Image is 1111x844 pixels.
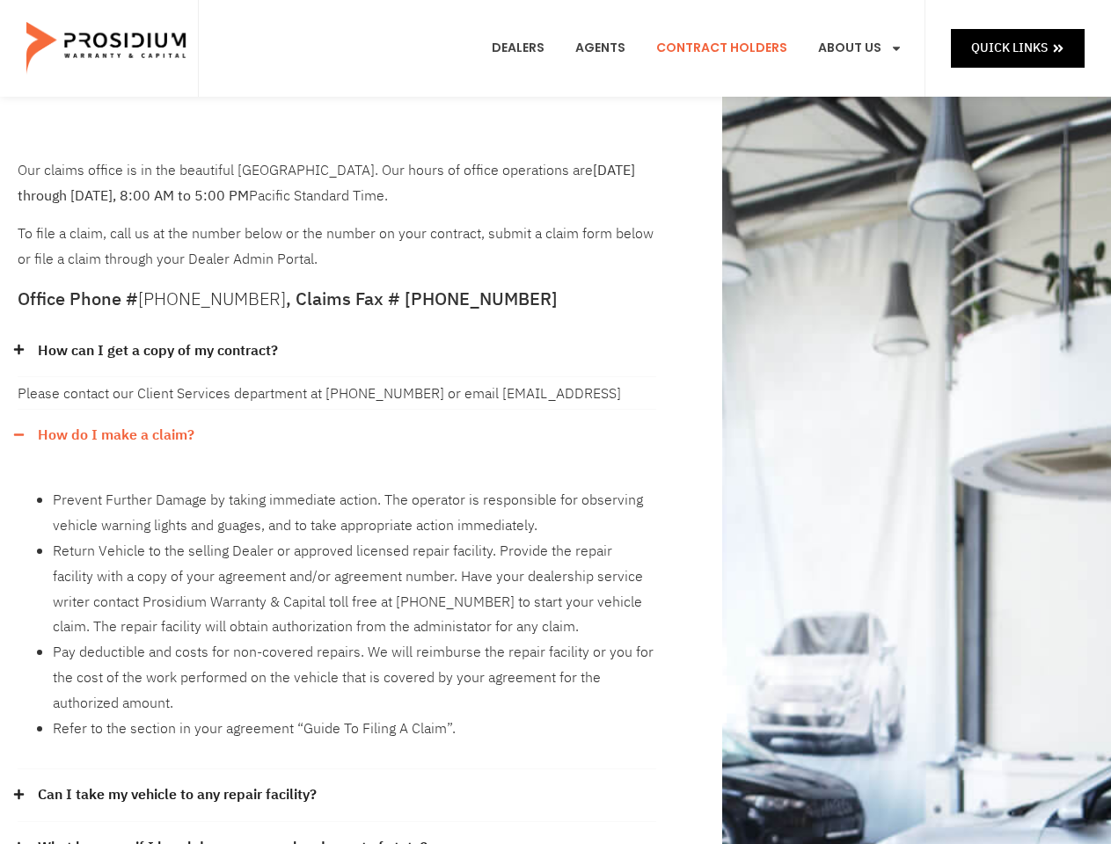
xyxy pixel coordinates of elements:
[38,338,278,364] a: How can I get a copy of my contract?
[18,410,656,462] div: How do I make a claim?
[479,16,916,81] nav: Menu
[971,37,1048,59] span: Quick Links
[18,158,656,273] div: To file a claim, call us at the number below or the number on your contract, submit a claim form ...
[138,286,286,312] a: [PHONE_NUMBER]
[38,423,194,448] a: How do I make a claim?
[18,769,656,822] div: Can I take my vehicle to any repair facility?
[53,488,656,539] li: Prevent Further Damage by taking immediate action. The operator is responsible for observing vehi...
[53,640,656,716] li: Pay deductible and costs for non-covered repairs. We will reimburse the repair facility or you fo...
[805,16,916,81] a: About Us
[951,29,1085,67] a: Quick Links
[562,16,639,81] a: Agents
[479,16,558,81] a: Dealers
[18,290,656,308] h5: Office Phone # , Claims Fax # [PHONE_NUMBER]
[18,325,656,378] div: How can I get a copy of my contract?
[18,158,656,209] p: Our claims office is in the beautiful [GEOGRAPHIC_DATA]. Our hours of office operations are Pacif...
[38,782,317,808] a: Can I take my vehicle to any repair facility?
[53,717,656,742] li: Refer to the section in your agreement “Guide To Filing A Claim”.
[53,539,656,640] li: Return Vehicle to the selling Dealer or approved licensed repair facility. Provide the repair fac...
[18,461,656,769] div: How do I make a claim?
[18,377,656,409] div: How can I get a copy of my contract?
[18,160,635,207] b: [DATE] through [DATE], 8:00 AM to 5:00 PM
[643,16,800,81] a: Contract Holders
